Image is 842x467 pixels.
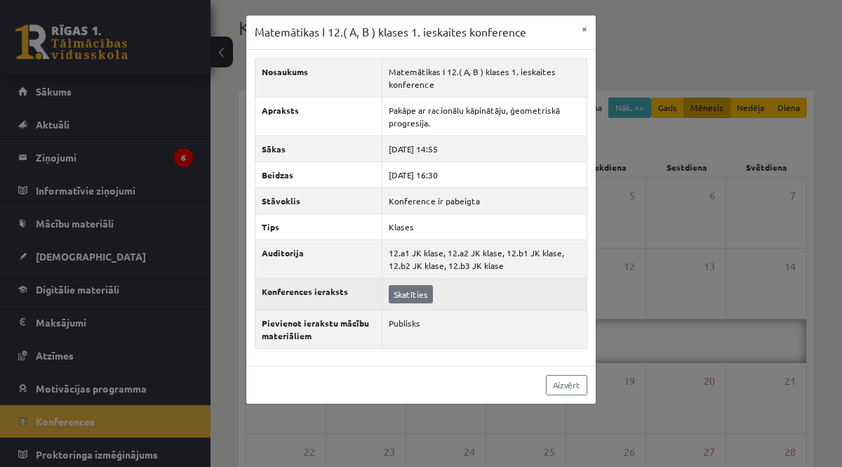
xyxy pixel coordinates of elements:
h3: Matemātikas I 12.( A, B ) klases 1. ieskaites konference [255,24,526,41]
th: Tips [255,213,382,239]
a: Skatīties [389,285,433,303]
td: Matemātikas I 12.( A, B ) klases 1. ieskaites konference [382,58,587,97]
td: 12.a1 JK klase, 12.a2 JK klase, 12.b1 JK klase, 12.b2 JK klase, 12.b3 JK klase [382,239,587,278]
th: Sākas [255,136,382,162]
th: Beidzas [255,162,382,188]
th: Pievienot ierakstu mācību materiāliem [255,310,382,348]
td: Klases [382,213,587,239]
button: × [573,15,596,42]
th: Konferences ieraksts [255,278,382,310]
a: Aizvērt [546,375,587,395]
td: Konference ir pabeigta [382,188,587,213]
th: Nosaukums [255,58,382,97]
td: [DATE] 14:55 [382,136,587,162]
td: [DATE] 16:30 [382,162,587,188]
td: Pakāpe ar racionālu kāpinātāju, ģeometriskā progresija. [382,97,587,136]
th: Apraksts [255,97,382,136]
td: Publisks [382,310,587,348]
th: Stāvoklis [255,188,382,213]
th: Auditorija [255,239,382,278]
